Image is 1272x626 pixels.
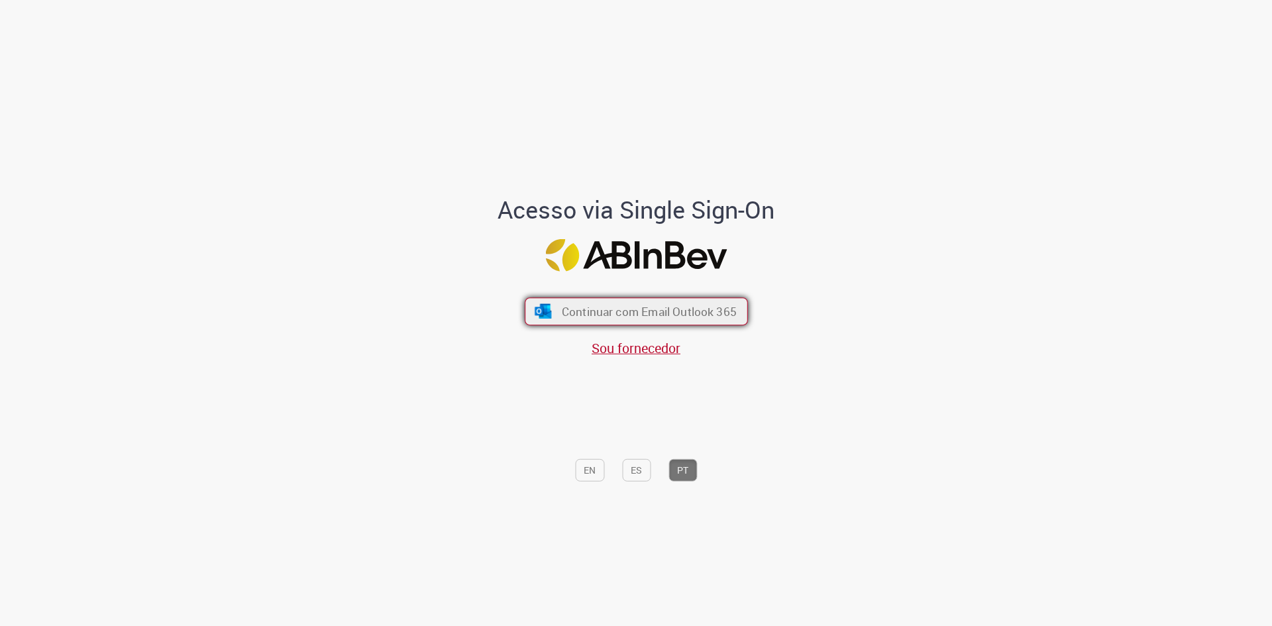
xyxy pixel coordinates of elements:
[533,304,553,319] img: ícone Azure/Microsoft 360
[622,459,651,482] button: ES
[545,239,727,272] img: Logo ABInBev
[561,304,736,319] span: Continuar com Email Outlook 365
[575,459,604,482] button: EN
[592,339,680,357] a: Sou fornecedor
[668,459,697,482] button: PT
[525,297,748,325] button: ícone Azure/Microsoft 360 Continuar com Email Outlook 365
[452,197,820,223] h1: Acesso via Single Sign-On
